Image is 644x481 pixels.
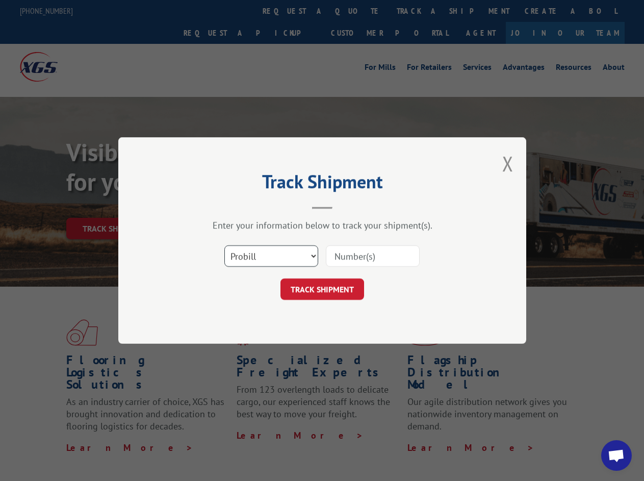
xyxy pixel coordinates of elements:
h2: Track Shipment [169,174,475,194]
div: Enter your information below to track your shipment(s). [169,219,475,231]
button: Close modal [502,150,513,177]
button: TRACK SHIPMENT [280,279,364,300]
input: Number(s) [326,245,420,267]
a: Open chat [601,440,632,471]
